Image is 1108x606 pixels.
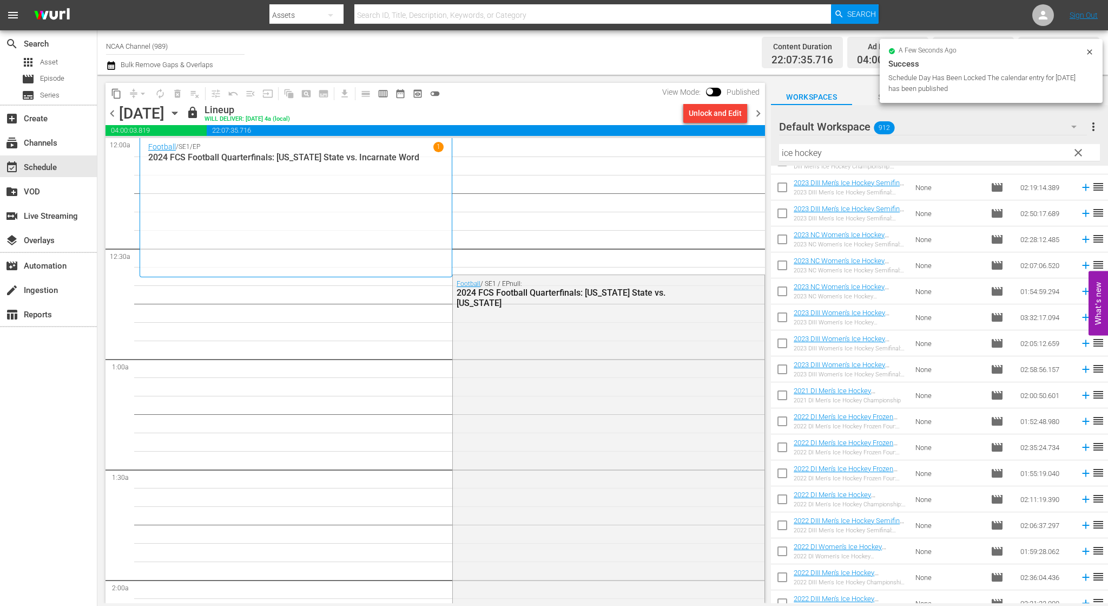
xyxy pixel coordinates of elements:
[205,116,290,123] div: WILL DELIVER: [DATE] 4a (local)
[794,283,889,307] a: 2023 NC Women's Ice Hockey Championship: [US_STATE] vs [US_STATE] State
[1080,363,1092,375] svg: Add to Schedule
[991,441,1004,454] span: Episode
[151,85,169,102] span: Loop Content
[105,125,207,136] span: 04:00:03.819
[911,564,986,590] td: None
[1016,486,1076,512] td: 02:11:19.390
[911,434,986,460] td: None
[148,152,444,162] p: 2024 FCS Football Quarterfinals: [US_STATE] State vs. Incarnate Word
[374,85,392,102] span: Week Calendar View
[5,234,18,247] span: Overlays
[1092,570,1105,583] span: reorder
[794,491,875,515] a: 2022 DI Men's Ice Hockey Championship: Denver vs. [US_STATE] State
[1080,389,1092,401] svg: Add to Schedule
[794,397,907,404] div: 2021 DI Men's Ice Hockey Championship
[1092,414,1105,427] span: reorder
[706,88,714,95] span: Toggle to switch from Published to Draft view.
[911,538,986,564] td: None
[332,83,353,104] span: Download as CSV
[22,89,35,102] span: Series
[1016,330,1076,356] td: 02:05:12.659
[1069,144,1086,161] button: clear
[689,103,742,123] div: Unlock and Edit
[991,311,1004,324] span: Episode
[991,363,1004,376] span: Episode
[22,56,35,69] span: Asset
[794,371,907,378] div: 2023 DIII Women's Ice Hockey Semifinal: [PERSON_NAME] vs Plattsburgh State
[794,215,907,222] div: 2023 DIII Men's Ice Hockey Semifinal: [PERSON_NAME] vs [GEOGRAPHIC_DATA]
[5,37,18,50] span: Search
[1072,146,1085,159] span: clear
[794,179,907,195] a: 2023 DIII Men's Ice Hockey Semifinal: Hobart vs [PERSON_NAME]
[794,205,907,229] a: 2023 DIII Men's Ice Hockey Semifinal: [PERSON_NAME] vs [GEOGRAPHIC_DATA]
[315,85,332,102] span: Create Series Block
[1016,278,1076,304] td: 01:54:59.294
[852,90,933,104] span: Search
[991,545,1004,558] span: Episode
[457,280,706,308] div: / SE1 / EPnull:
[6,9,19,22] span: menu
[657,88,706,96] span: View Mode:
[794,241,907,248] div: 2023 NC Women's Ice Hockey Semifinal: [US_STATE] vs [US_STATE]
[794,257,889,281] a: 2023 NC Women's Ice Hockey Semifinal: [US_STATE] State vs Northeastern
[298,85,315,102] span: Create Search Block
[179,143,193,151] p: SE1 /
[794,475,907,482] div: 2022 DI Men's Ice Hockey Frozen Four: [US_STATE] vs. [US_STATE] State
[437,143,440,151] p: 1
[794,189,907,196] div: 2023 DIII Men's Ice Hockey Semifinal: Hobart vs [PERSON_NAME]
[119,61,213,69] span: Bulk Remove Gaps & Overlaps
[353,83,374,104] span: Day Calendar View
[1092,466,1105,479] span: reorder
[794,335,889,359] a: 2023 DIII Women's Ice Hockey Semifinal: [PERSON_NAME] vs Amherst
[1092,388,1105,401] span: reorder
[991,519,1004,532] span: Episode
[991,493,1004,506] span: Episode
[1016,434,1076,460] td: 02:35:24.734
[794,465,898,489] a: 2022 DI Men's Ice Hockey Frozen Four: [US_STATE] vs. [US_STATE] State (V2)
[5,284,18,297] span: Ingestion
[1092,258,1105,271] span: reorder
[911,486,986,512] td: None
[911,512,986,538] td: None
[991,181,1004,194] span: Episode
[1080,311,1092,323] svg: Add to Schedule
[5,136,18,149] span: Channels
[794,309,902,333] a: 2023 DIII Women's Ice Hockey Championship: [PERSON_NAME] vs [PERSON_NAME]
[409,85,426,102] span: View Backup
[1080,285,1092,297] svg: Add to Schedule
[911,200,986,226] td: None
[1092,544,1105,557] span: reorder
[771,90,852,104] span: Workspaces
[1016,174,1076,200] td: 02:19:14.389
[22,73,35,86] span: Episode
[991,259,1004,272] span: Episode
[911,356,986,382] td: None
[1092,206,1105,219] span: reorder
[1092,492,1105,505] span: reorder
[5,259,18,272] span: Automation
[40,73,64,84] span: Episode
[5,161,18,174] span: Schedule
[874,116,895,139] span: 912
[5,185,18,198] span: VOD
[1087,120,1100,133] span: more_vert
[911,304,986,330] td: None
[1016,252,1076,278] td: 02:07:06.520
[1016,200,1076,226] td: 02:50:17.689
[794,569,903,593] a: 2022 DIII Men's Ice Hockey Championship: SUNY Geneseo vs. [PERSON_NAME] (V2) - with Awards
[721,88,765,96] span: Published
[186,106,199,119] span: lock
[888,73,1083,94] div: Schedule Day Has Been Locked The calendar entry for [DATE] has been published
[457,288,706,308] div: 2024 FCS Football Quarterfinals: [US_STATE] State vs. [US_STATE]
[1080,181,1092,193] svg: Add to Schedule
[148,142,176,151] a: Football
[457,280,480,288] a: Football
[1080,337,1092,349] svg: Add to Schedule
[40,57,58,68] span: Asset
[125,85,151,102] span: Remove Gaps & Overlaps
[5,210,18,223] span: Live Streaming
[119,105,164,122] div: [DATE]
[1080,519,1092,531] svg: Add to Schedule
[683,103,747,123] button: Unlock and Edit
[991,467,1004,480] span: Episode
